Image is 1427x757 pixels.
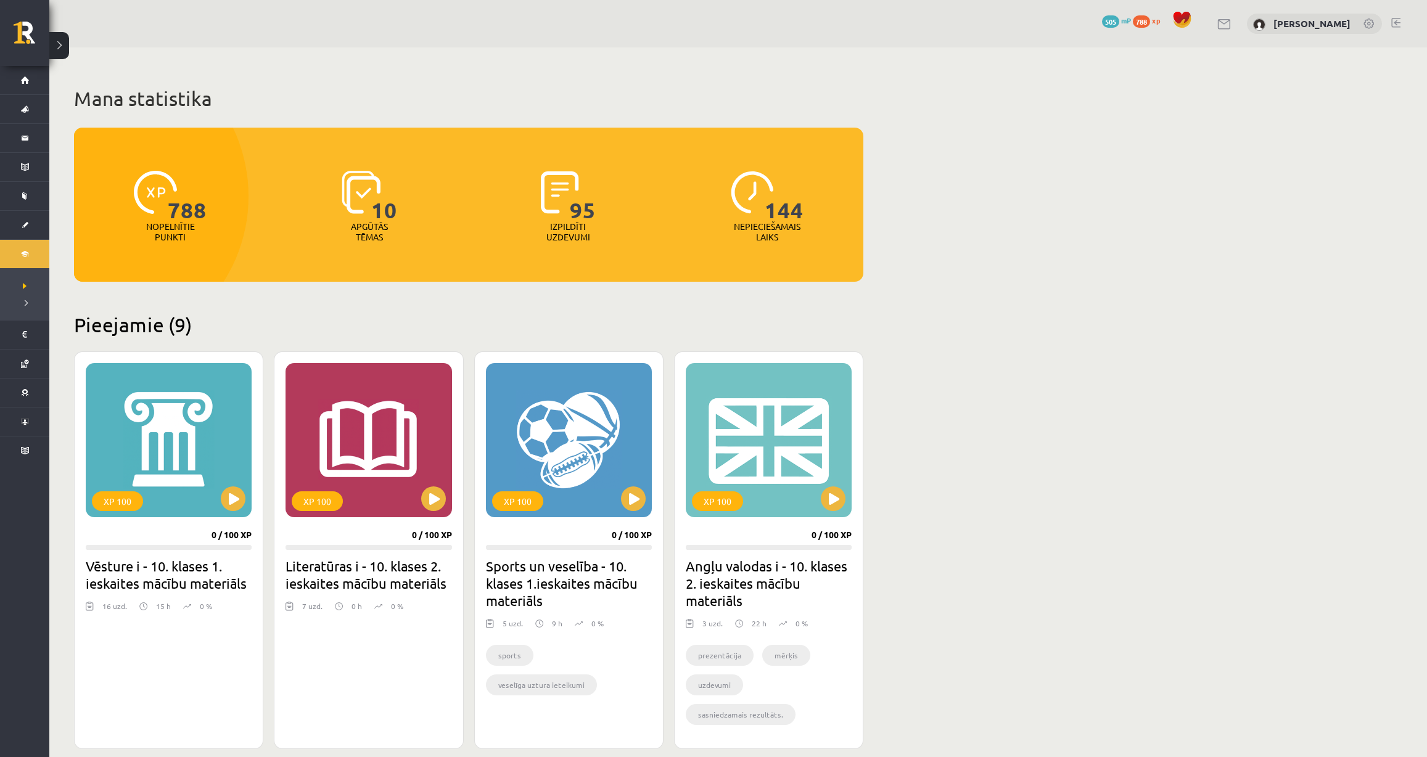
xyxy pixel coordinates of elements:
p: 9 h [552,618,562,629]
h2: Literatūras i - 10. klases 2. ieskaites mācību materiāls [286,557,451,592]
a: 788 xp [1133,15,1166,25]
h2: Sports un veselība - 10. klases 1.ieskaites mācību materiāls [486,557,652,609]
img: Pāvels Grišāns [1253,18,1265,31]
li: veselīga uztura ieteikumi [486,674,597,695]
span: 788 [168,171,207,221]
div: 7 uzd. [302,600,323,619]
div: XP 100 [92,491,143,511]
a: [PERSON_NAME] [1273,17,1351,30]
span: 144 [765,171,804,221]
span: 10 [371,171,397,221]
div: 16 uzd. [102,600,127,619]
div: 3 uzd. [702,618,723,636]
img: icon-clock-7be60019b62300814b6bd22b8e044499b485619524d84068768e800edab66f18.svg [731,171,774,214]
span: xp [1152,15,1160,25]
img: icon-completed-tasks-ad58ae20a441b2904462921112bc710f1caf180af7a3daa7317a5a94f2d26646.svg [541,171,579,214]
h2: Angļu valodas i - 10. klases 2. ieskaites mācību materiāls [686,557,852,609]
li: uzdevumi [686,674,743,695]
li: sasniedzamais rezultāts. [686,704,796,725]
span: mP [1121,15,1131,25]
a: Rīgas 1. Tālmācības vidusskola [14,22,49,52]
p: 22 h [752,618,767,629]
h2: Vēsture i - 10. klases 1. ieskaites mācību materiāls [86,557,252,592]
p: Apgūtās tēmas [345,221,393,242]
span: 505 [1102,15,1119,28]
p: 0 % [796,618,808,629]
p: 0 % [391,600,403,612]
li: sports [486,645,533,666]
p: Izpildīti uzdevumi [544,221,592,242]
p: 0 % [591,618,604,629]
span: 788 [1133,15,1150,28]
div: XP 100 [692,491,743,511]
h1: Mana statistika [74,86,863,111]
div: 5 uzd. [503,618,523,636]
p: 0 % [200,600,212,612]
li: mērķis [762,645,810,666]
li: prezentācija [686,645,754,666]
h2: Pieejamie (9) [74,313,863,337]
span: 95 [570,171,596,221]
p: 0 h [352,600,362,612]
img: icon-learned-topics-4a711ccc23c960034f471b6e78daf4a3bad4a20eaf4de84257b87e66633f6470.svg [342,171,380,214]
div: XP 100 [492,491,543,511]
div: XP 100 [292,491,343,511]
p: Nopelnītie punkti [146,221,195,242]
p: 15 h [156,600,171,612]
p: Nepieciešamais laiks [734,221,800,242]
a: 505 mP [1102,15,1131,25]
img: icon-xp-0682a9bc20223a9ccc6f5883a126b849a74cddfe5390d2b41b4391c66f2066e7.svg [134,171,177,214]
